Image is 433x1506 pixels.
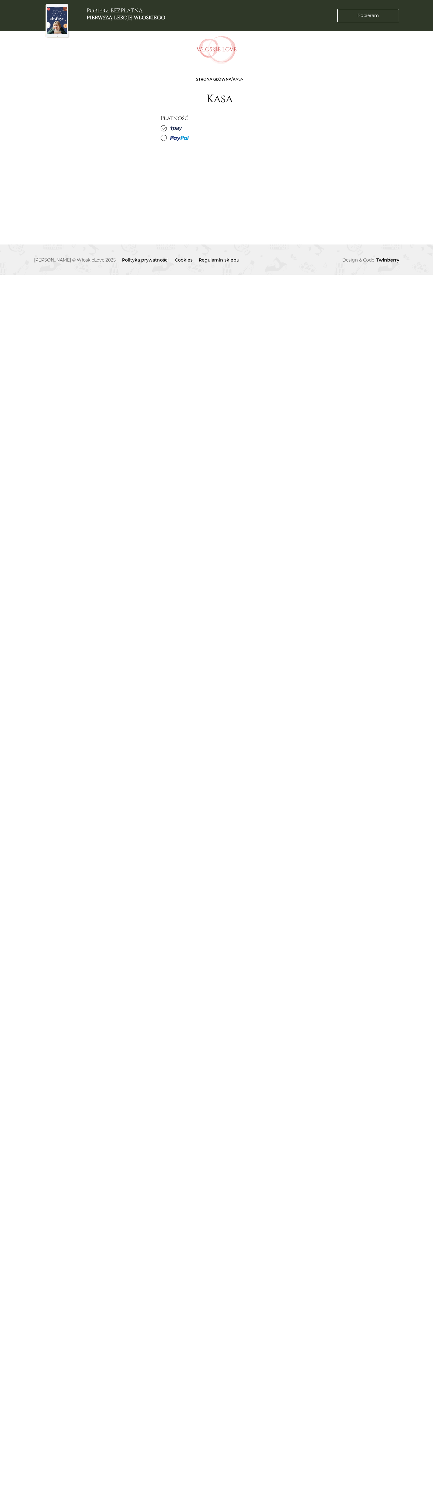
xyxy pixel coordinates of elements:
[87,14,165,21] b: pierwszą lekcję włoskiego
[233,77,243,81] span: Kasa
[374,257,399,263] a: Twinberry
[199,257,239,263] a: Regulamin sklepu
[122,257,169,263] a: Polityka prywatności
[357,12,379,19] span: Pobieram
[175,257,193,263] a: Cookies
[34,257,116,263] span: [PERSON_NAME] © WłoskieLove 2025
[206,93,233,106] h1: Kasa
[337,9,399,22] a: Pobieram
[196,77,232,81] a: Strona główna
[197,36,237,64] img: Włoskielove
[87,7,165,21] h3: Pobierz BEZPŁATNĄ
[161,115,278,122] h2: Płatność
[313,257,399,263] p: Design & Code
[196,77,243,81] span: /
